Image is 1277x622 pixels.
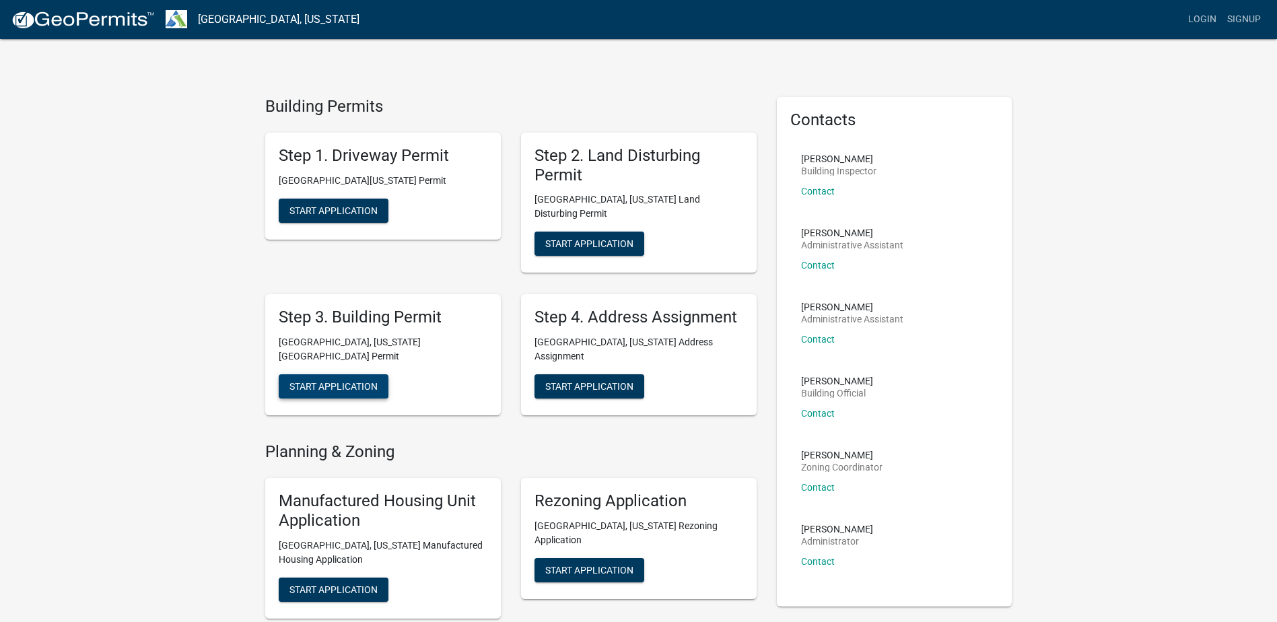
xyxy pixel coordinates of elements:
[265,97,757,116] h4: Building Permits
[801,154,876,164] p: [PERSON_NAME]
[534,519,743,547] p: [GEOGRAPHIC_DATA], [US_STATE] Rezoning Application
[534,308,743,327] h5: Step 4. Address Assignment
[801,388,873,398] p: Building Official
[534,335,743,364] p: [GEOGRAPHIC_DATA], [US_STATE] Address Assignment
[801,537,873,546] p: Administrator
[279,146,487,166] h5: Step 1. Driveway Permit
[1222,7,1266,32] a: Signup
[801,314,903,324] p: Administrative Assistant
[801,482,835,493] a: Contact
[801,166,876,176] p: Building Inspector
[801,450,883,460] p: [PERSON_NAME]
[289,584,378,594] span: Start Application
[801,334,835,345] a: Contact
[545,381,633,392] span: Start Application
[790,110,999,130] h5: Contacts
[166,10,187,28] img: Troup County, Georgia
[265,442,757,462] h4: Planning & Zoning
[279,199,388,223] button: Start Application
[534,232,644,256] button: Start Application
[801,240,903,250] p: Administrative Assistant
[1183,7,1222,32] a: Login
[801,376,873,386] p: [PERSON_NAME]
[279,539,487,567] p: [GEOGRAPHIC_DATA], [US_STATE] Manufactured Housing Application
[801,556,835,567] a: Contact
[279,578,388,602] button: Start Application
[545,238,633,249] span: Start Application
[534,374,644,399] button: Start Application
[279,491,487,530] h5: Manufactured Housing Unit Application
[289,205,378,215] span: Start Application
[801,408,835,419] a: Contact
[198,8,359,31] a: [GEOGRAPHIC_DATA], [US_STATE]
[279,335,487,364] p: [GEOGRAPHIC_DATA], [US_STATE][GEOGRAPHIC_DATA] Permit
[289,381,378,392] span: Start Application
[801,228,903,238] p: [PERSON_NAME]
[534,491,743,511] h5: Rezoning Application
[279,174,487,188] p: [GEOGRAPHIC_DATA][US_STATE] Permit
[545,564,633,575] span: Start Application
[801,302,903,312] p: [PERSON_NAME]
[534,146,743,185] h5: Step 2. Land Disturbing Permit
[279,374,388,399] button: Start Application
[801,186,835,197] a: Contact
[279,308,487,327] h5: Step 3. Building Permit
[801,462,883,472] p: Zoning Coordinator
[801,260,835,271] a: Contact
[534,193,743,221] p: [GEOGRAPHIC_DATA], [US_STATE] Land Disturbing Permit
[534,558,644,582] button: Start Application
[801,524,873,534] p: [PERSON_NAME]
